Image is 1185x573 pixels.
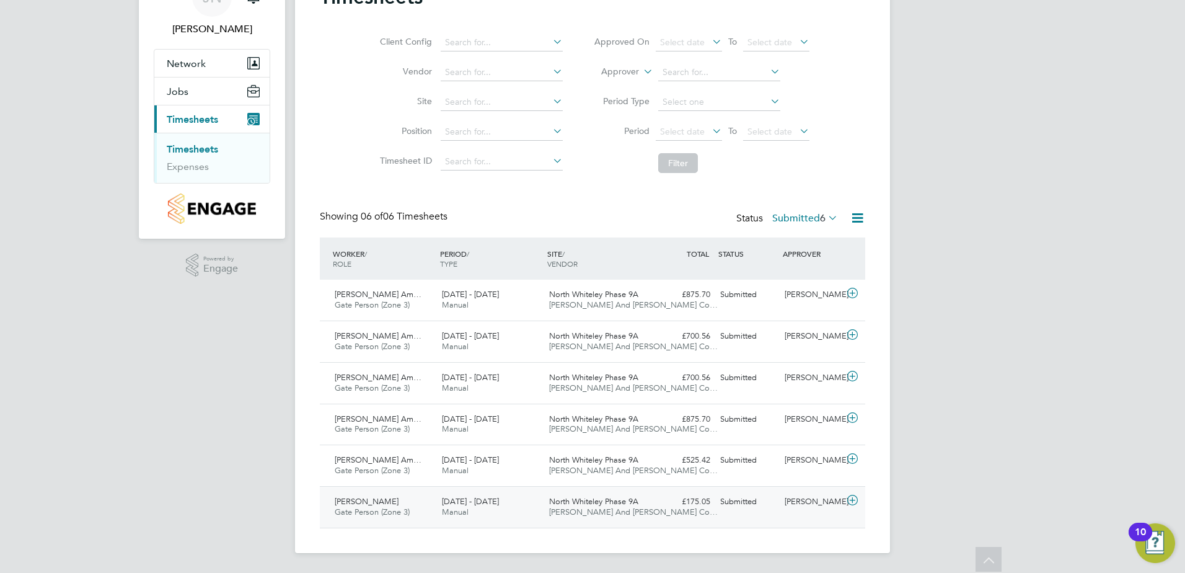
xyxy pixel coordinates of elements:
label: Vendor [376,66,432,77]
span: [PERSON_NAME] Am… [335,414,421,424]
span: Select date [660,37,705,48]
a: Expenses [167,161,209,172]
div: SITE [544,242,651,275]
div: £875.70 [651,409,715,430]
span: [PERSON_NAME] And [PERSON_NAME] Co… [549,507,718,517]
div: [PERSON_NAME] [780,450,844,471]
span: Manual [442,383,469,393]
div: £875.70 [651,285,715,305]
button: Open Resource Center, 10 new notifications [1135,523,1175,563]
button: Filter [658,153,698,173]
div: Timesheets [154,133,270,183]
span: Manual [442,507,469,517]
span: 6 [820,212,826,224]
a: Go to home page [154,193,270,224]
span: [PERSON_NAME] [335,496,399,507]
label: Period Type [594,95,650,107]
span: [PERSON_NAME] And [PERSON_NAME] Co… [549,383,718,393]
span: [DATE] - [DATE] [442,372,499,383]
span: Manual [442,300,469,310]
span: [PERSON_NAME] Am… [335,372,421,383]
span: [DATE] - [DATE] [442,455,499,465]
span: Network [167,58,206,69]
a: Timesheets [167,143,218,155]
span: Engage [203,264,238,274]
div: Submitted [715,409,780,430]
input: Search for... [441,123,563,141]
div: WORKER [330,242,437,275]
input: Select one [658,94,780,111]
span: [PERSON_NAME] And [PERSON_NAME] Co… [549,341,718,352]
input: Search for... [441,64,563,81]
span: Joe Nicklin [154,22,270,37]
div: [PERSON_NAME] [780,492,844,512]
div: Submitted [715,368,780,388]
div: APPROVER [780,242,844,265]
div: [PERSON_NAME] [780,409,844,430]
button: Timesheets [154,105,270,133]
span: [DATE] - [DATE] [442,414,499,424]
label: Client Config [376,36,432,47]
a: Powered byEngage [186,254,239,277]
span: Gate Person (Zone 3) [335,383,410,393]
input: Search for... [441,94,563,111]
div: Submitted [715,450,780,471]
span: 06 Timesheets [361,210,447,223]
span: North Whiteley Phase 9A [549,455,638,465]
div: Submitted [715,492,780,512]
label: Position [376,125,432,136]
span: 06 of [361,210,383,223]
div: 10 [1135,532,1146,548]
span: Manual [442,341,469,352]
span: To [725,123,741,139]
button: Network [154,50,270,77]
span: [PERSON_NAME] Am… [335,289,421,300]
span: Jobs [167,86,188,97]
div: £700.56 [651,326,715,347]
div: £175.05 [651,492,715,512]
span: To [725,33,741,50]
div: [PERSON_NAME] [780,285,844,305]
label: Timesheet ID [376,155,432,166]
span: Select date [747,37,792,48]
span: [DATE] - [DATE] [442,289,499,300]
span: North Whiteley Phase 9A [549,289,638,300]
span: Gate Person (Zone 3) [335,341,410,352]
span: Timesheets [167,113,218,125]
div: [PERSON_NAME] [780,326,844,347]
span: ROLE [333,259,351,269]
label: Period [594,125,650,136]
span: Select date [660,126,705,137]
label: Submitted [772,212,838,224]
input: Search for... [658,64,780,81]
input: Search for... [441,153,563,171]
label: Approver [583,66,639,78]
div: Status [736,210,840,228]
div: Submitted [715,285,780,305]
span: / [562,249,565,259]
img: countryside-properties-logo-retina.png [168,193,255,224]
span: [DATE] - [DATE] [442,496,499,507]
span: Powered by [203,254,238,264]
span: / [364,249,367,259]
span: Select date [747,126,792,137]
span: TOTAL [687,249,709,259]
div: Showing [320,210,450,223]
span: [DATE] - [DATE] [442,331,499,341]
span: Gate Person (Zone 3) [335,300,410,310]
input: Search for... [441,34,563,51]
span: Gate Person (Zone 3) [335,465,410,476]
div: [PERSON_NAME] [780,368,844,388]
button: Jobs [154,78,270,105]
span: [PERSON_NAME] And [PERSON_NAME] Co… [549,465,718,476]
label: Approved On [594,36,650,47]
div: Submitted [715,326,780,347]
span: North Whiteley Phase 9A [549,372,638,383]
span: Gate Person (Zone 3) [335,424,410,434]
span: [PERSON_NAME] Am… [335,331,421,341]
span: North Whiteley Phase 9A [549,414,638,424]
span: [PERSON_NAME] And [PERSON_NAME] Co… [549,424,718,434]
span: [PERSON_NAME] And [PERSON_NAME] Co… [549,300,718,310]
div: STATUS [715,242,780,265]
div: £525.42 [651,450,715,471]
